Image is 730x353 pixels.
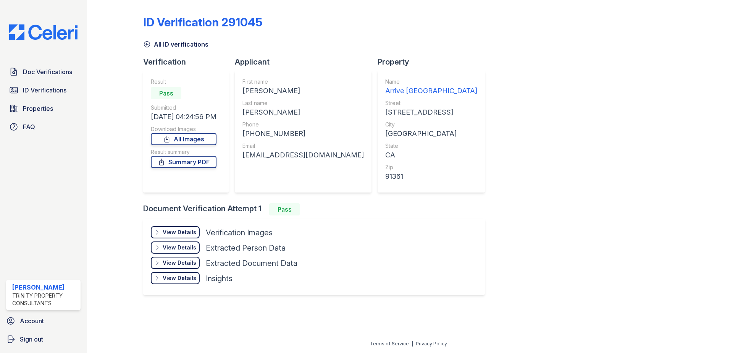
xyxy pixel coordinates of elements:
[206,243,286,253] div: Extracted Person Data
[370,341,409,347] a: Terms of Service
[416,341,447,347] a: Privacy Policy
[206,258,297,269] div: Extracted Document Data
[242,128,364,139] div: [PHONE_NUMBER]
[3,313,84,329] a: Account
[385,171,477,182] div: 91361
[163,259,196,267] div: View Details
[6,101,81,116] a: Properties
[12,292,78,307] div: Trinity Property Consultants
[385,107,477,118] div: [STREET_ADDRESS]
[151,125,216,133] div: Download Images
[163,244,196,251] div: View Details
[143,40,208,49] a: All ID verifications
[151,112,216,122] div: [DATE] 04:24:56 PM
[412,341,413,347] div: |
[151,78,216,86] div: Result
[151,148,216,156] div: Result summary
[385,78,477,96] a: Name Arrive [GEOGRAPHIC_DATA]
[12,283,78,292] div: [PERSON_NAME]
[385,164,477,171] div: Zip
[3,332,84,347] a: Sign out
[151,156,216,168] a: Summary PDF
[143,57,235,67] div: Verification
[385,86,477,96] div: Arrive [GEOGRAPHIC_DATA]
[20,316,44,325] span: Account
[23,104,53,113] span: Properties
[23,86,66,95] span: ID Verifications
[242,99,364,107] div: Last name
[3,24,84,40] img: CE_Logo_Blue-a8612792a0a2168367f1c8372b55b34899dd931a85d93a1a3d3e32e68fde9ad4.png
[242,78,364,86] div: First name
[151,104,216,112] div: Submitted
[163,228,196,236] div: View Details
[385,128,477,139] div: [GEOGRAPHIC_DATA]
[6,119,81,134] a: FAQ
[242,107,364,118] div: [PERSON_NAME]
[385,121,477,128] div: City
[163,274,196,282] div: View Details
[23,122,35,131] span: FAQ
[206,227,273,238] div: Verification Images
[242,121,364,128] div: Phone
[143,203,491,215] div: Document Verification Attempt 1
[378,57,491,67] div: Property
[242,142,364,150] div: Email
[20,335,43,344] span: Sign out
[235,57,378,67] div: Applicant
[385,78,477,86] div: Name
[385,99,477,107] div: Street
[206,273,233,284] div: Insights
[6,64,81,79] a: Doc Verifications
[23,67,72,76] span: Doc Verifications
[151,87,181,99] div: Pass
[242,86,364,96] div: [PERSON_NAME]
[269,203,300,215] div: Pass
[151,133,216,145] a: All Images
[143,15,262,29] div: ID Verification 291045
[242,150,364,160] div: [EMAIL_ADDRESS][DOMAIN_NAME]
[6,83,81,98] a: ID Verifications
[385,142,477,150] div: State
[385,150,477,160] div: CA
